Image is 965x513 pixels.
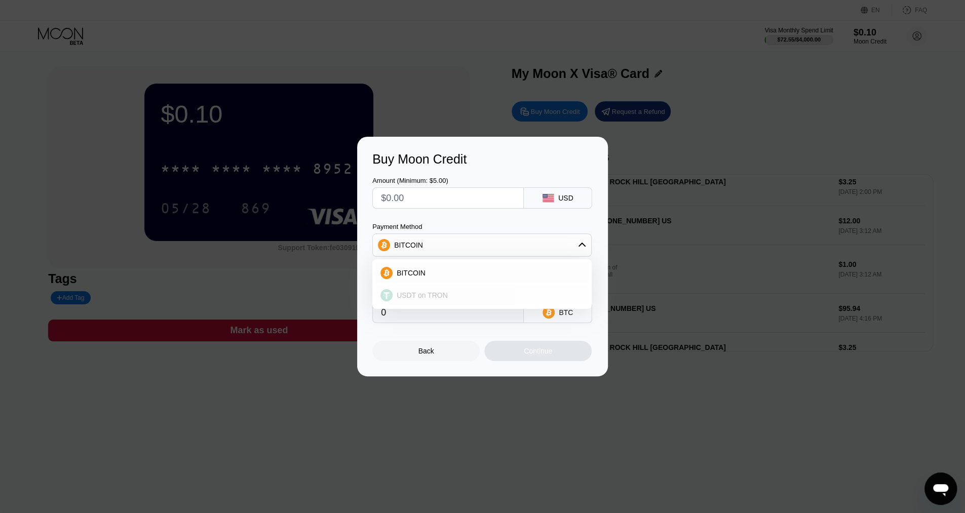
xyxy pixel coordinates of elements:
div: BITCOIN [394,241,423,249]
div: Payment Method [372,223,592,230]
div: USDT on TRON [375,285,589,305]
div: Back [418,347,434,355]
div: Amount (Minimum: $5.00) [372,177,524,184]
div: Back [372,341,480,361]
div: Buy Moon Credit [372,152,593,167]
span: USDT on TRON [397,291,448,299]
div: BITCOIN [373,235,591,255]
iframe: Button to launch messaging window [924,472,957,505]
span: BITCOIN [397,269,426,277]
div: BTC [559,308,573,317]
div: USD [558,194,573,202]
input: $0.00 [381,188,515,208]
div: BITCOIN [375,263,589,283]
